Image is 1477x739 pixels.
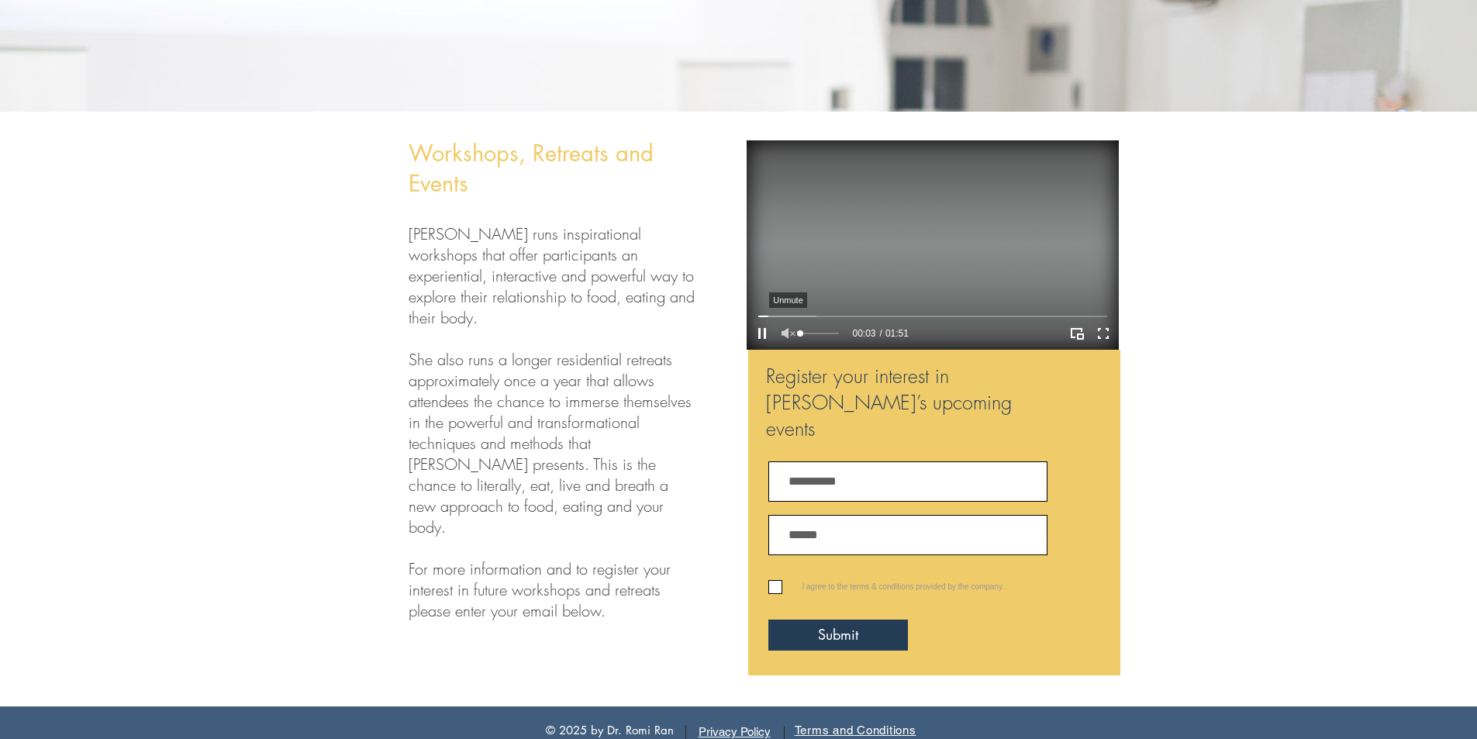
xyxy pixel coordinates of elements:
button: Enter full screen [1093,323,1113,344]
span: Workshops, Retreats and Events [409,138,654,199]
button: Pause [752,323,772,344]
a: Privacy Policy [699,725,771,738]
span: Submit [818,625,858,644]
span: 00:03 [853,329,876,338]
span: She also runs a longer residential retreats approximately once a year that allows attendees the c... [409,349,692,537]
div: Unmute [773,295,803,305]
span: © 2025 by Dr. Romi Ran [546,723,674,737]
span: Register your interest in [PERSON_NAME]’s upcoming events [766,363,1012,442]
button: Submit [768,620,908,651]
div: Your Video Title Video Player [747,140,1119,350]
span: I agree to the terms & conditions provided by the company. [802,582,1005,591]
button: Play Picture-in-Picture [1067,323,1087,344]
span: For more information and to register your interest in future workshops and retreats please enter ... [409,558,671,621]
div: Volume control [800,324,839,344]
button: Unmute [778,323,799,344]
span: 01:51 [880,329,909,338]
span: [PERSON_NAME] runs inspirational workshops that offer participants an experiential, interactive a... [409,223,695,328]
a: Terms and Conditions [795,723,916,737]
